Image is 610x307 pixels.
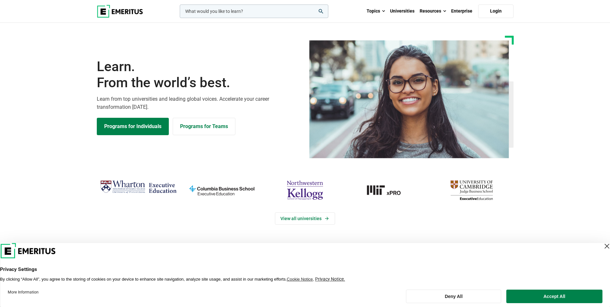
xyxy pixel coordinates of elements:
span: From the world’s best. [97,75,301,91]
img: Learn from the world's best [309,40,509,158]
img: Wharton Executive Education [100,178,177,197]
a: Explore Programs [97,118,169,135]
a: View Universities [275,212,335,225]
img: cambridge-judge-business-school [433,178,510,203]
img: northwestern-kellogg [267,178,343,203]
a: MIT-xPRO [350,178,427,203]
a: Explore for Business [173,118,235,135]
input: woocommerce-product-search-field-0 [180,5,328,18]
img: columbia-business-school [183,178,260,203]
h1: Learn. [97,59,301,91]
a: Login [478,5,514,18]
p: Learn from top universities and leading global voices. Accelerate your career transformation [DATE]. [97,95,301,111]
img: MIT xPRO [350,178,427,203]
